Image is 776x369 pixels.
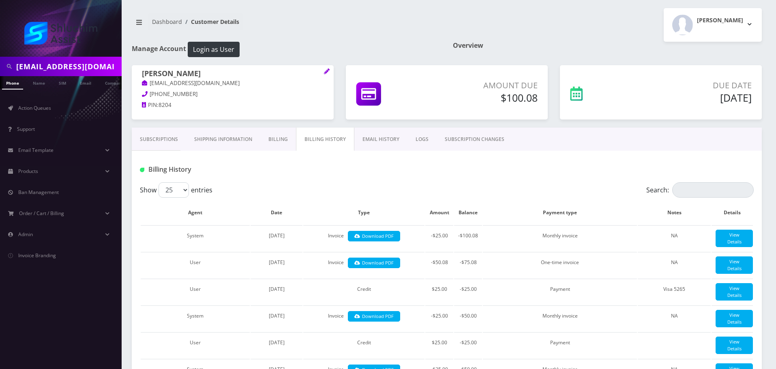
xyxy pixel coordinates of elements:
[19,210,64,217] span: Order / Cart / Billing
[251,201,302,224] th: Date
[159,182,189,198] select: Showentries
[453,42,762,49] h1: Overview
[141,279,250,305] td: User
[101,76,128,89] a: Company
[437,128,512,151] a: SUBSCRIPTION CHANGES
[425,252,453,278] td: -$50.08
[140,166,337,173] h1: Billing History
[425,225,453,251] td: -$25.00
[425,305,453,331] td: -$25.00
[483,252,637,278] td: One-time invoice
[303,225,424,251] td: Invoice
[16,59,120,74] input: Search in Company
[55,76,70,89] a: SIM
[303,332,424,358] td: Credit
[303,279,424,305] td: Credit
[646,182,754,198] label: Search:
[638,252,711,278] td: NA
[716,230,753,247] a: View Details
[454,225,482,251] td: -$100.08
[29,76,49,89] a: Name
[303,252,424,278] td: Invoice
[18,252,56,259] span: Invoice Branding
[2,76,23,90] a: Phone
[269,259,285,266] span: [DATE]
[142,69,324,79] h1: [PERSON_NAME]
[303,305,424,331] td: Invoice
[141,225,250,251] td: System
[348,258,400,269] a: Download PDF
[18,189,59,196] span: Ban Management
[425,201,453,224] th: Amount
[188,42,240,57] button: Login as User
[483,279,637,305] td: Payment
[425,279,453,305] td: $25.00
[141,252,250,278] td: User
[18,105,51,111] span: Action Queues
[24,22,97,45] img: Shluchim Assist
[348,311,400,322] a: Download PDF
[141,305,250,331] td: System
[140,182,212,198] label: Show entries
[142,79,240,87] a: [EMAIL_ADDRESS][DOMAIN_NAME]
[635,79,752,92] p: Due Date
[348,231,400,242] a: Download PDF
[150,90,197,98] span: [PHONE_NUMBER]
[269,286,285,292] span: [DATE]
[260,128,296,151] a: Billing
[269,232,285,239] span: [DATE]
[638,225,711,251] td: NA
[18,147,54,154] span: Email Template
[483,332,637,358] td: Payment
[454,201,482,224] th: Balance
[664,8,762,42] button: [PERSON_NAME]
[132,128,186,151] a: Subscriptions
[132,13,441,36] nav: breadcrumb
[18,168,38,175] span: Products
[638,201,711,224] th: Notes
[638,305,711,331] td: NA
[186,128,260,151] a: Shipping Information
[697,17,743,24] h2: [PERSON_NAME]
[141,201,250,224] th: Agent
[132,42,441,57] h1: Manage Account
[454,305,482,331] td: -$50.00
[716,256,753,274] a: View Details
[425,332,453,358] td: $25.00
[303,201,424,224] th: Type
[76,76,95,89] a: Email
[454,332,482,358] td: -$25.00
[437,92,538,104] h5: $100.08
[152,18,182,26] a: Dashboard
[454,279,482,305] td: -$25.00
[269,339,285,346] span: [DATE]
[483,201,637,224] th: Payment type
[638,279,711,305] td: Visa 5265
[142,101,159,109] a: PIN:
[141,332,250,358] td: User
[269,312,285,319] span: [DATE]
[186,44,240,53] a: Login as User
[182,17,239,26] li: Customer Details
[483,225,637,251] td: Monthly invoice
[407,128,437,151] a: LOGS
[483,305,637,331] td: Monthly invoice
[296,128,354,151] a: Billing History
[716,337,753,354] a: View Details
[716,283,753,301] a: View Details
[354,128,407,151] a: EMAIL HISTORY
[672,182,754,198] input: Search:
[712,201,753,224] th: Details
[635,92,752,104] h5: [DATE]
[437,79,538,92] p: Amount Due
[17,126,35,132] span: Support
[454,252,482,278] td: -$75.08
[159,101,171,109] span: 8204
[716,310,753,327] a: View Details
[18,231,33,238] span: Admin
